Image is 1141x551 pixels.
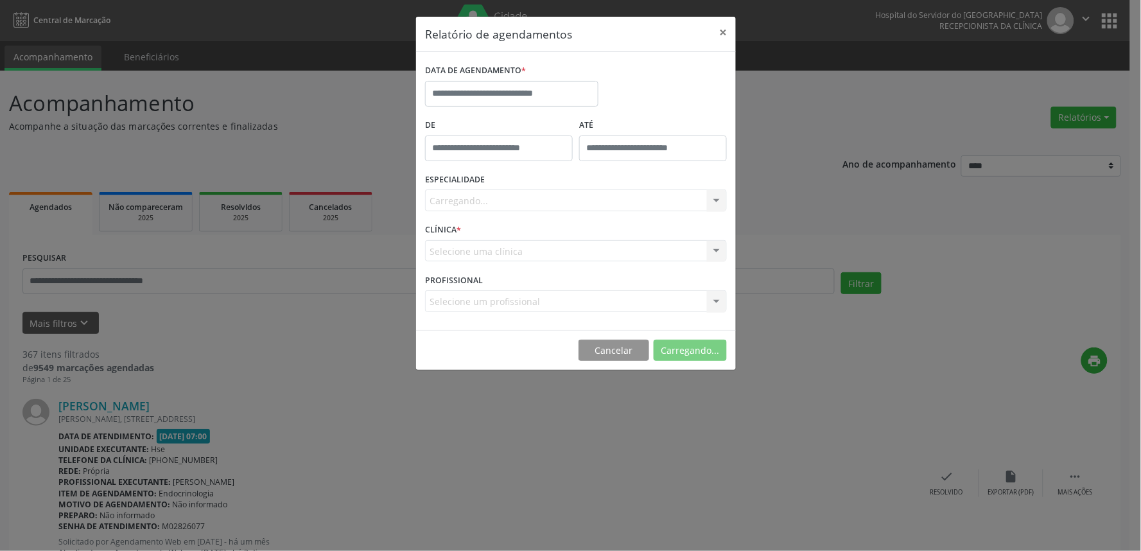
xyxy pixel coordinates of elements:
label: CLÍNICA [425,220,461,240]
label: De [425,116,573,136]
button: Carregando... [654,340,727,362]
label: PROFISSIONAL [425,270,483,290]
label: ATÉ [579,116,727,136]
button: Cancelar [579,340,649,362]
label: DATA DE AGENDAMENTO [425,61,526,81]
h5: Relatório de agendamentos [425,26,572,42]
label: ESPECIALIDADE [425,170,485,190]
button: Close [710,17,736,48]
